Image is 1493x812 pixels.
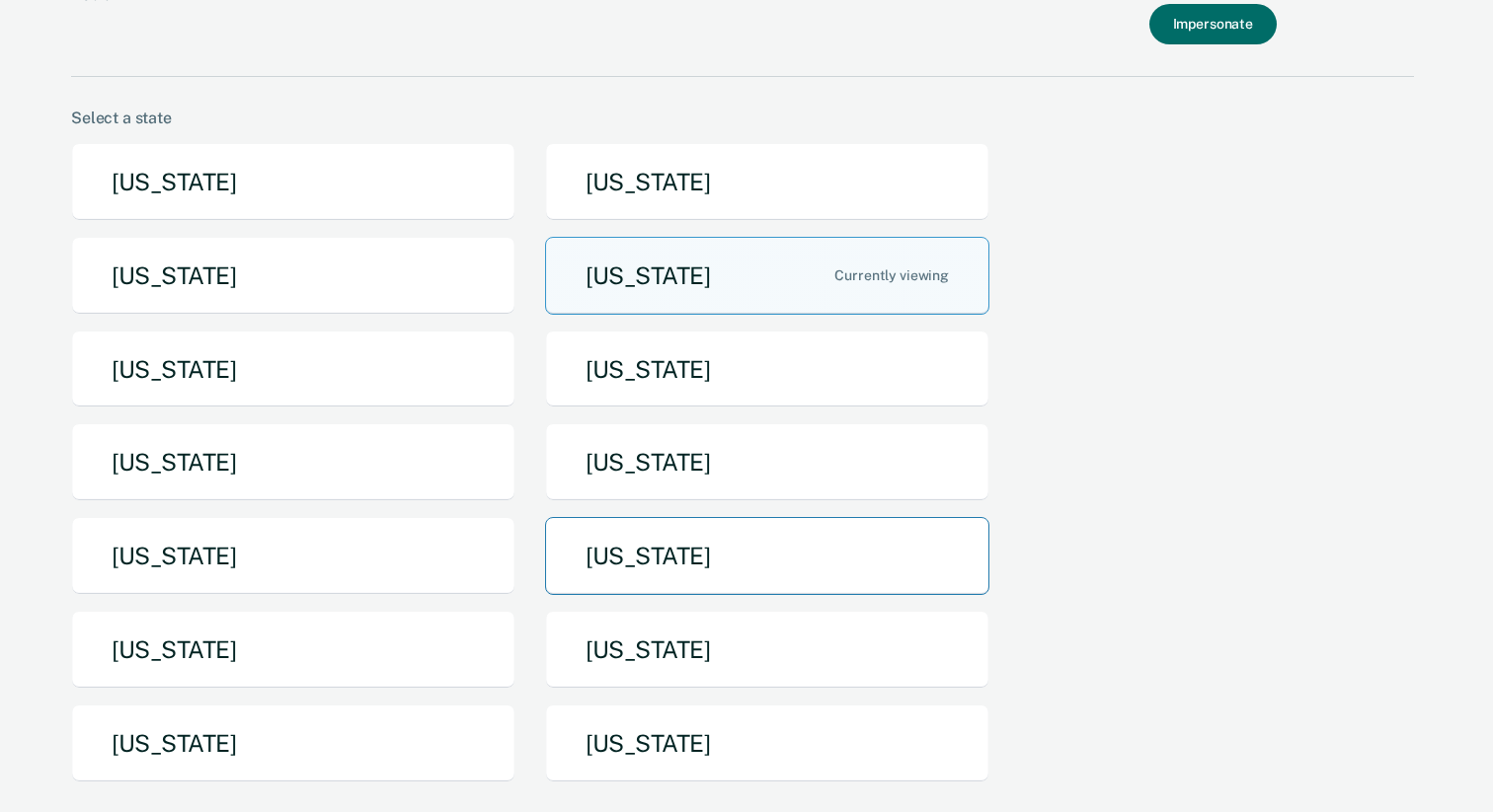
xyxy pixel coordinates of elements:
button: [US_STATE] [545,143,989,221]
button: [US_STATE] [71,611,515,689]
div: Select a state [71,109,1414,127]
button: [US_STATE] [545,517,989,595]
button: [US_STATE] [71,704,515,782]
button: [US_STATE] [545,611,989,689]
button: [US_STATE] [71,517,515,595]
button: [US_STATE] [71,237,515,315]
button: [US_STATE] [71,331,515,408]
button: [US_STATE] [545,704,989,782]
button: [US_STATE] [545,423,989,501]
button: [US_STATE] [71,423,515,501]
button: [US_STATE] [545,237,989,315]
button: Impersonate [1149,4,1277,44]
button: [US_STATE] [71,143,515,221]
button: [US_STATE] [545,331,989,408]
